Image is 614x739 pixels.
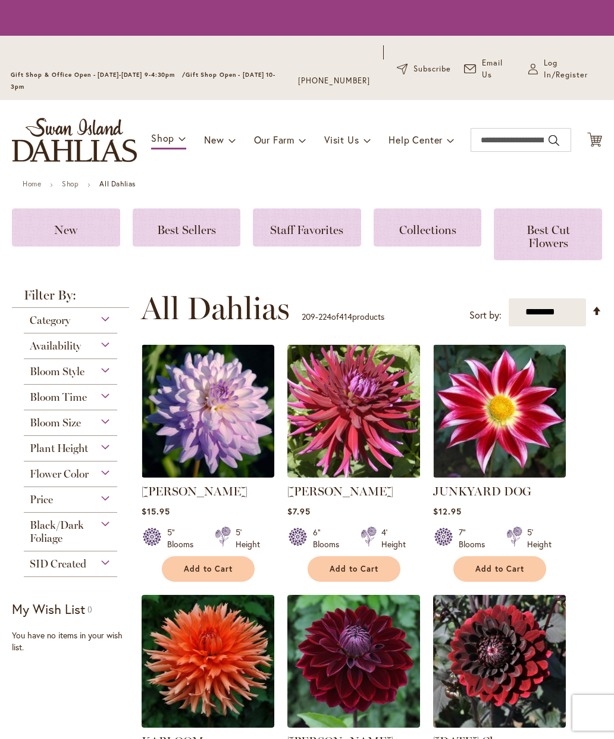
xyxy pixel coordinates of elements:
img: JUNKYARD DOG [433,345,566,478]
span: Gift Shop & Office Open - [DATE]-[DATE] 9-4:30pm / [11,71,186,79]
a: [PERSON_NAME] [142,484,248,498]
div: 4' Height [381,526,406,550]
img: Karma Choc [433,595,566,728]
strong: All Dahlias [99,179,136,188]
strong: Filter By: [12,289,129,308]
span: New [204,133,224,146]
span: Email Us [482,57,515,81]
button: Add to Cart [162,556,255,582]
span: 209 [302,311,315,322]
a: [PERSON_NAME] [287,484,393,498]
span: Add to Cart [330,564,378,574]
span: Black/Dark Foliage [30,519,84,545]
a: Subscribe [397,63,451,75]
span: Subscribe [413,63,451,75]
a: Kaisha Lea [287,719,420,730]
span: Staff Favorites [270,223,343,237]
div: 5' Height [236,526,260,550]
span: Shop [151,132,174,144]
a: store logo [12,118,137,162]
span: Availability [30,339,81,353]
span: $15.95 [142,506,170,517]
a: JORDAN NICOLE [142,469,274,480]
p: - of products [302,307,384,326]
a: JUNKYARD DOG [433,469,566,480]
label: Sort by: [469,304,502,326]
div: You have no items in your wish list. [12,629,135,653]
span: All Dahlias [141,291,290,326]
span: SID Created [30,557,86,570]
div: 7" Blooms [459,526,492,550]
span: New [54,223,77,237]
a: JUNKYARD DOG [433,484,531,498]
a: Staff Favorites [253,208,361,247]
img: KABLOOM [142,595,274,728]
span: Best Cut Flowers [527,223,570,250]
span: Bloom Time [30,391,87,404]
div: 5' Height [527,526,552,550]
img: Kaisha Lea [287,595,420,728]
span: Bloom Style [30,365,84,378]
a: Best Sellers [133,208,241,247]
a: Home [23,179,41,188]
a: New [12,208,120,247]
a: Karma Choc [433,719,566,730]
div: 6" Blooms [313,526,346,550]
span: Flower Color [30,467,89,481]
div: 5" Blooms [167,526,201,550]
button: Search [549,131,559,150]
a: Best Cut Flowers [494,208,602,260]
span: $7.95 [287,506,311,517]
a: Email Us [464,57,515,81]
img: JORDAN NICOLE [142,345,274,478]
a: Log In/Register [528,57,603,81]
span: Category [30,314,70,327]
span: Price [30,493,53,506]
a: Shop [62,179,79,188]
a: [PHONE_NUMBER] [298,75,370,87]
button: Add to Cart [453,556,546,582]
button: Add to Cart [308,556,400,582]
span: Help Center [389,133,443,146]
a: JUANITA [287,469,420,480]
span: 224 [318,311,331,322]
a: Collections [374,208,482,247]
span: Log In/Register [544,57,603,81]
span: Add to Cart [475,564,524,574]
span: Collections [399,223,456,237]
strong: My Wish List [12,600,85,618]
span: 414 [339,311,352,322]
img: JUANITA [287,345,420,478]
span: $12.95 [433,506,462,517]
span: Add to Cart [184,564,233,574]
span: Bloom Size [30,416,81,429]
span: Best Sellers [157,223,216,237]
span: Our Farm [254,133,295,146]
span: Plant Height [30,442,88,455]
span: Visit Us [324,133,359,146]
a: KABLOOM [142,719,274,730]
